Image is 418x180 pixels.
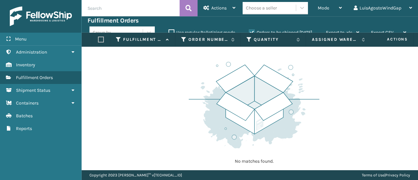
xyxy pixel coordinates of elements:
span: Shipment Status [16,88,50,93]
span: Actions [211,5,227,11]
span: Export to .xls [326,30,352,35]
a: Privacy Policy [385,173,410,177]
a: Terms of Use [362,173,384,177]
div: | [362,170,410,180]
div: Choose a seller [246,5,277,11]
label: Orders to be shipped [DATE] [249,30,312,35]
label: Use regular Palletizing mode [169,30,235,35]
span: Fulfillment Orders [16,75,53,80]
span: Administration [16,49,47,55]
span: Inventory [16,62,35,68]
h3: Fulfillment Orders [88,17,138,25]
label: Assigned Warehouse [312,37,359,42]
label: Fulfillment Order Id [123,37,163,42]
div: Group by [93,29,111,36]
label: Quantity [254,37,293,42]
img: logo [10,7,72,26]
span: Menu [15,36,26,42]
p: Copyright 2023 [PERSON_NAME]™ v [TECHNICAL_ID] [89,170,182,180]
span: Batches [16,113,33,119]
span: Reports [16,126,32,131]
label: Order Number [188,37,228,42]
span: Mode [318,5,329,11]
span: Containers [16,100,39,106]
span: Actions [366,34,412,45]
span: Export CSV [371,30,394,35]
